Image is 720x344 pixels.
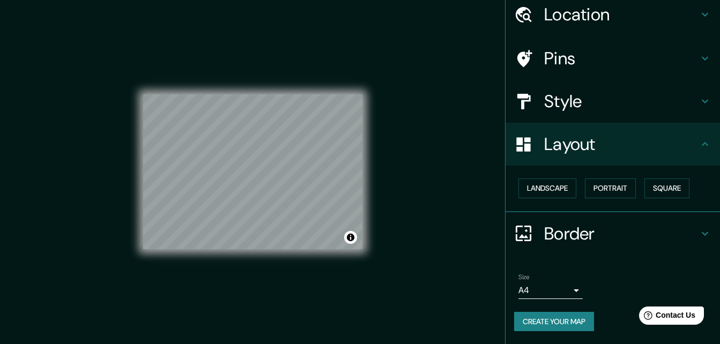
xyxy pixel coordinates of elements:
button: Square [644,178,689,198]
button: Portrait [585,178,636,198]
canvas: Map [143,94,362,249]
button: Toggle attribution [344,231,357,244]
h4: Style [544,91,699,112]
div: Layout [506,123,720,166]
h4: Pins [544,48,699,69]
h4: Location [544,4,699,25]
div: Pins [506,37,720,80]
h4: Border [544,223,699,244]
h4: Layout [544,133,699,155]
div: Border [506,212,720,255]
button: Create your map [514,312,594,332]
div: A4 [518,282,583,299]
div: Style [506,80,720,123]
label: Size [518,272,530,281]
button: Landscape [518,178,576,198]
iframe: Help widget launcher [625,302,708,332]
